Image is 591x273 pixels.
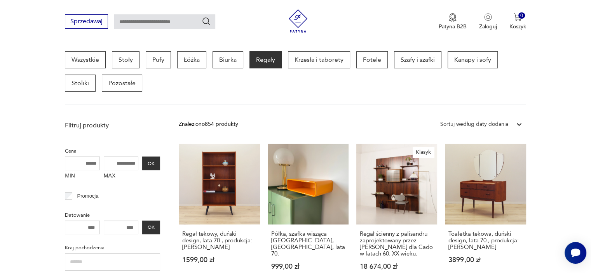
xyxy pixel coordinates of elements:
[439,13,467,30] a: Ikona medaluPatyna B2B
[213,51,243,68] a: Biurka
[65,170,100,183] label: MIN
[439,13,467,30] button: Patyna B2B
[565,242,586,264] iframe: Smartsupp widget button
[102,75,142,92] a: Pozostałe
[509,13,526,30] button: 0Koszyk
[448,257,522,263] p: 3899,00 zł
[514,13,521,21] img: Ikona koszyka
[518,12,525,19] div: 0
[249,51,282,68] a: Regały
[202,17,211,26] button: Szukaj
[142,156,160,170] button: OK
[479,23,497,30] p: Zaloguj
[271,263,345,270] p: 999,00 zł
[440,120,508,129] div: Sortuj według daty dodania
[65,19,108,25] a: Sprzedawaj
[104,170,139,183] label: MAX
[271,231,345,257] h3: Półka, szafka wisząca [GEOGRAPHIC_DATA], [GEOGRAPHIC_DATA], lata 70.
[112,51,139,68] a: Stoły
[179,120,238,129] div: Znaleziono 854 produkty
[142,221,160,234] button: OK
[65,121,160,130] p: Filtruj produkty
[479,13,497,30] button: Zaloguj
[146,51,171,68] a: Pufy
[288,51,350,68] a: Krzesła i taborety
[177,51,206,68] a: Łóżka
[182,257,256,263] p: 1599,00 zł
[65,14,108,29] button: Sprzedawaj
[356,51,388,68] a: Fotele
[77,192,99,200] p: Promocja
[65,243,160,252] p: Kraj pochodzenia
[394,51,441,68] a: Szafy i szafki
[448,231,522,250] h3: Toaletka tekowa, duński design, lata 70., produkcja: [PERSON_NAME]
[286,9,310,33] img: Patyna - sklep z meblami i dekoracjami vintage
[449,13,457,22] img: Ikona medalu
[65,51,106,68] a: Wszystkie
[65,211,160,219] p: Datowanie
[484,13,492,21] img: Ikonka użytkownika
[448,51,498,68] a: Kanapy i sofy
[65,75,96,92] a: Stoliki
[360,231,434,257] h3: Regał ścienny z palisandru zaprojektowany przez [PERSON_NAME] dla Cado w latach 60. XX wieku.
[65,147,160,155] p: Cena
[509,23,526,30] p: Koszyk
[439,23,467,30] p: Patyna B2B
[360,263,434,270] p: 18 674,00 zł
[182,231,256,250] h3: Regał tekowy, duński design, lata 70., produkcja: [PERSON_NAME]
